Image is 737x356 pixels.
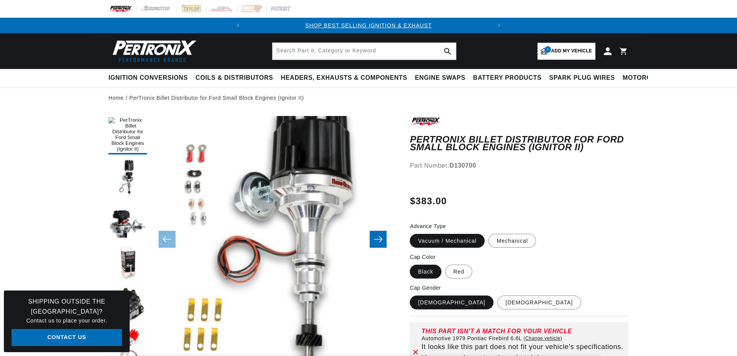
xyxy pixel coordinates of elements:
div: Part Number: [410,161,629,171]
span: 1 [544,46,551,53]
button: Load image 4 in gallery view [108,243,147,282]
summary: Engine Swaps [411,69,469,87]
span: Motorcycle [623,74,669,82]
summary: Motorcycle [619,69,673,87]
slideshow-component: Translation missing: en.sections.announcements.announcement_bar [89,18,648,33]
a: Home [108,94,124,102]
button: Load image 2 in gallery view [108,158,147,197]
input: Search Part #, Category or Keyword [272,43,456,60]
summary: Coils & Distributors [192,69,277,87]
label: Mechanical [489,234,536,248]
a: PerTronix Billet Distributor for Ford Small Block Engines (Ignitor II) [129,94,304,102]
h3: Shipping Outside the [GEOGRAPHIC_DATA]? [12,297,122,316]
p: Contact us to place your order. [12,316,122,325]
span: Automotive 1979 Pontiac Firebird 6.6L [421,335,522,341]
span: $383.00 [410,194,447,208]
strong: D130700 [450,162,476,169]
nav: breadcrumbs [108,94,629,102]
summary: Spark Plug Wires [545,69,619,87]
summary: Ignition Conversions [108,69,192,87]
button: Slide right [370,231,387,248]
span: Headers, Exhausts & Components [281,74,407,82]
span: Battery Products [473,74,541,82]
button: Load image 3 in gallery view [108,201,147,239]
span: Engine Swaps [415,74,465,82]
a: Contact Us [12,329,122,346]
button: Slide left [159,231,176,248]
legend: Cap Gender [410,284,441,292]
legend: Cap Color [410,253,436,261]
img: Pertronix [108,38,197,64]
span: Spark Plug Wires [549,74,615,82]
button: Translation missing: en.sections.announcements.previous_announcement [230,18,246,33]
button: search button [439,43,456,60]
label: [DEMOGRAPHIC_DATA] [410,296,494,309]
button: Translation missing: en.sections.announcements.next_announcement [491,18,507,33]
label: Black [410,265,441,279]
div: This part isn't a match for your vehicle [421,328,625,334]
a: 1Add my vehicle [538,43,595,60]
span: Ignition Conversions [108,74,188,82]
button: Load image 5 in gallery view [108,285,147,324]
label: [DEMOGRAPHIC_DATA] [497,296,581,309]
span: Coils & Distributors [196,74,273,82]
span: Add my vehicle [551,47,592,55]
summary: Battery Products [469,69,545,87]
summary: Headers, Exhausts & Components [277,69,411,87]
div: Announcement [246,21,491,30]
label: Red [445,265,473,279]
div: 1 of 2 [246,21,491,30]
label: Vacuum / Mechanical [410,234,485,248]
button: Load image 1 in gallery view [108,116,147,154]
a: SHOP BEST SELLING IGNITION & EXHAUST [305,22,432,29]
legend: Advance Type [410,222,446,230]
h1: PerTronix Billet Distributor for Ford Small Block Engines (Ignitor II) [410,136,629,151]
a: Change vehicle [524,335,562,341]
